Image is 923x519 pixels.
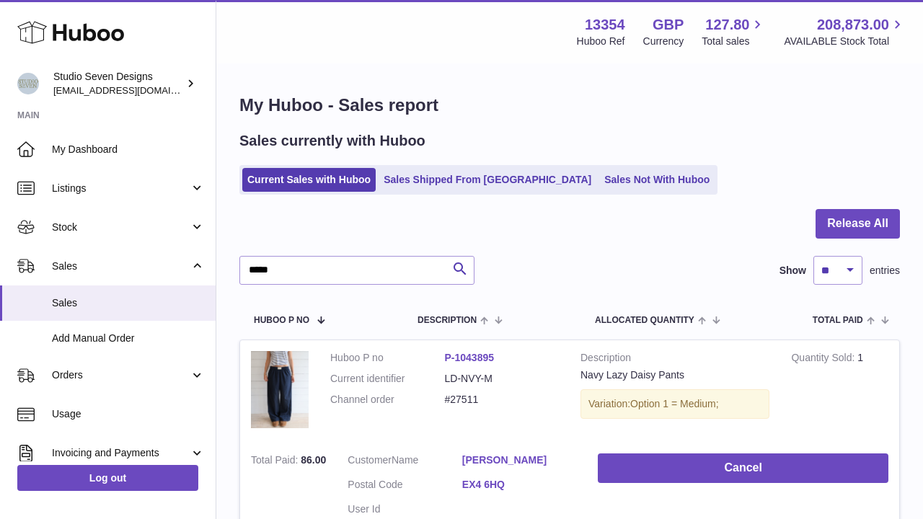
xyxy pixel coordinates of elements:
[580,389,769,419] div: Variation:
[239,131,425,151] h2: Sales currently with Huboo
[348,453,462,471] dt: Name
[784,15,906,48] a: 208,873.00 AVAILABLE Stock Total
[239,94,900,117] h1: My Huboo - Sales report
[348,502,462,516] dt: User Id
[599,168,715,192] a: Sales Not With Huboo
[251,351,309,428] img: 1_2a0d6f80-86bb-49d4-9e1a-1b60289414d9.png
[445,352,495,363] a: P-1043895
[817,15,889,35] span: 208,873.00
[585,15,625,35] strong: 13354
[577,35,625,48] div: Huboo Ref
[53,70,183,97] div: Studio Seven Designs
[580,351,769,368] strong: Description
[791,352,857,367] strong: Quantity Sold
[330,393,445,407] dt: Channel order
[630,398,719,409] span: Option 1 = Medium;
[52,446,190,460] span: Invoicing and Payments
[702,35,766,48] span: Total sales
[816,209,900,239] button: Release All
[242,168,376,192] a: Current Sales with Huboo
[462,478,577,492] a: EX4 6HQ
[330,372,445,386] dt: Current identifier
[52,143,205,156] span: My Dashboard
[643,35,684,48] div: Currency
[870,264,900,278] span: entries
[52,332,205,345] span: Add Manual Order
[418,316,477,325] span: Description
[580,368,769,382] div: Navy Lazy Daisy Pants
[379,168,596,192] a: Sales Shipped From [GEOGRAPHIC_DATA]
[445,393,560,407] dd: #27511
[780,340,899,443] td: 1
[705,15,749,35] span: 127.80
[462,453,577,467] a: [PERSON_NAME]
[348,454,392,466] span: Customer
[52,296,205,310] span: Sales
[653,15,684,35] strong: GBP
[348,478,462,495] dt: Postal Code
[52,407,205,421] span: Usage
[330,351,445,365] dt: Huboo P no
[445,372,560,386] dd: LD-NVY-M
[52,259,190,273] span: Sales
[17,73,39,94] img: contact.studiosevendesigns@gmail.com
[301,454,326,466] span: 86.00
[251,454,301,469] strong: Total Paid
[780,264,806,278] label: Show
[52,182,190,195] span: Listings
[53,84,212,96] span: [EMAIL_ADDRESS][DOMAIN_NAME]
[702,15,766,48] a: 127.80 Total sales
[52,368,190,382] span: Orders
[17,465,198,491] a: Log out
[254,316,309,325] span: Huboo P no
[784,35,906,48] span: AVAILABLE Stock Total
[52,221,190,234] span: Stock
[595,316,694,325] span: ALLOCATED Quantity
[813,316,863,325] span: Total paid
[598,453,888,483] button: Cancel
